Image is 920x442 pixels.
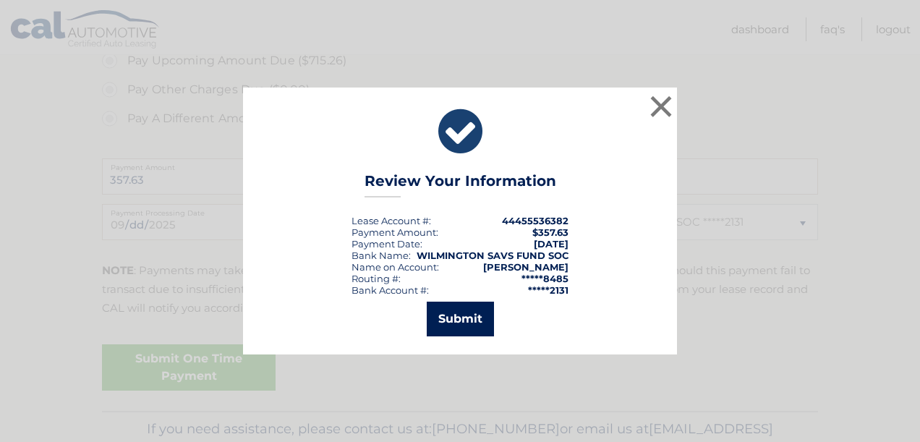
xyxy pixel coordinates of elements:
div: Payment Amount: [352,226,438,238]
strong: 44455536382 [502,215,568,226]
div: Name on Account: [352,261,439,273]
span: $357.63 [532,226,568,238]
div: Bank Account #: [352,284,429,296]
button: Submit [427,302,494,336]
strong: WILMINGTON SAVS FUND SOC [417,250,568,261]
button: × [647,92,676,121]
div: Routing #: [352,273,401,284]
div: Bank Name: [352,250,411,261]
span: Payment Date [352,238,420,250]
div: Lease Account #: [352,215,431,226]
div: : [352,238,422,250]
strong: [PERSON_NAME] [483,261,568,273]
h3: Review Your Information [365,172,556,197]
span: [DATE] [534,238,568,250]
